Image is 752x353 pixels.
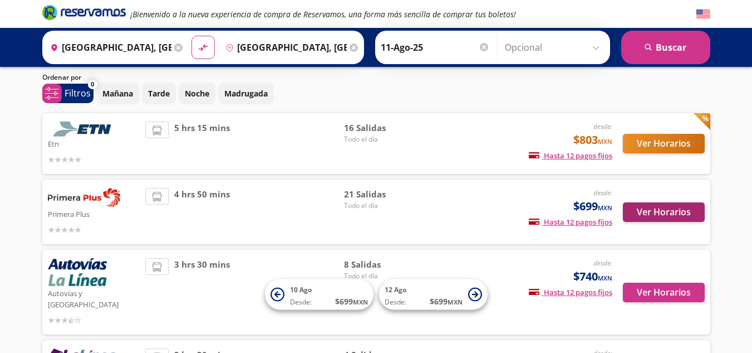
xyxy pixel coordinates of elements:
[42,4,126,24] a: Brand Logo
[381,33,490,61] input: Elegir Fecha
[529,151,612,161] span: Hasta 12 pagos fijos
[46,33,171,61] input: Buscar Origen
[593,258,612,268] em: desde:
[573,132,612,148] span: $803
[142,83,176,104] button: Tarde
[696,7,710,21] button: English
[130,9,516,20] em: ¡Bienvenido a la nueva experiencia de compra de Reservamos, una forma más sencilla de comprar tus...
[148,88,170,99] p: Tarde
[185,88,209,99] p: Noche
[48,207,140,220] p: Primera Plus
[344,271,422,281] span: Todo el día
[290,297,312,307] span: Desde:
[344,188,422,201] span: 21 Salidas
[218,83,274,104] button: Madrugada
[598,274,612,282] small: MXN
[623,283,705,302] button: Ver Horarios
[623,202,705,222] button: Ver Horarios
[42,84,94,103] button: 0Filtros
[48,188,120,207] img: Primera Plus
[179,83,215,104] button: Noche
[174,122,230,166] span: 5 hrs 15 mins
[174,188,230,236] span: 4 hrs 50 mins
[48,137,140,150] p: Etn
[91,80,94,89] span: 0
[48,286,140,310] p: Autovías y [GEOGRAPHIC_DATA]
[335,296,368,307] span: $ 699
[598,137,612,146] small: MXN
[505,33,604,61] input: Opcional
[265,279,373,310] button: 10 AgoDesde:$699MXN
[593,188,612,197] em: desde:
[48,258,107,286] img: Autovías y La Línea
[174,258,230,326] span: 3 hrs 30 mins
[430,296,463,307] span: $ 699
[623,134,705,153] button: Ver Horarios
[573,268,612,285] span: $740
[42,72,81,83] p: Ordenar por
[65,86,91,100] p: Filtros
[48,122,120,137] img: Etn
[353,298,368,306] small: MXN
[593,122,612,131] em: desde:
[621,31,710,64] button: Buscar
[96,83,139,104] button: Mañana
[385,297,406,307] span: Desde:
[221,33,347,61] input: Buscar Destino
[102,88,133,99] p: Mañana
[529,217,612,227] span: Hasta 12 pagos fijos
[448,298,463,306] small: MXN
[42,4,126,21] i: Brand Logo
[344,201,422,211] span: Todo el día
[385,285,406,294] span: 12 Ago
[290,285,312,294] span: 10 Ago
[529,287,612,297] span: Hasta 12 pagos fijos
[344,134,422,144] span: Todo el día
[573,198,612,215] span: $699
[224,88,268,99] p: Madrugada
[379,279,488,310] button: 12 AgoDesde:$699MXN
[344,258,422,271] span: 8 Salidas
[598,204,612,212] small: MXN
[344,122,422,134] span: 16 Salidas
